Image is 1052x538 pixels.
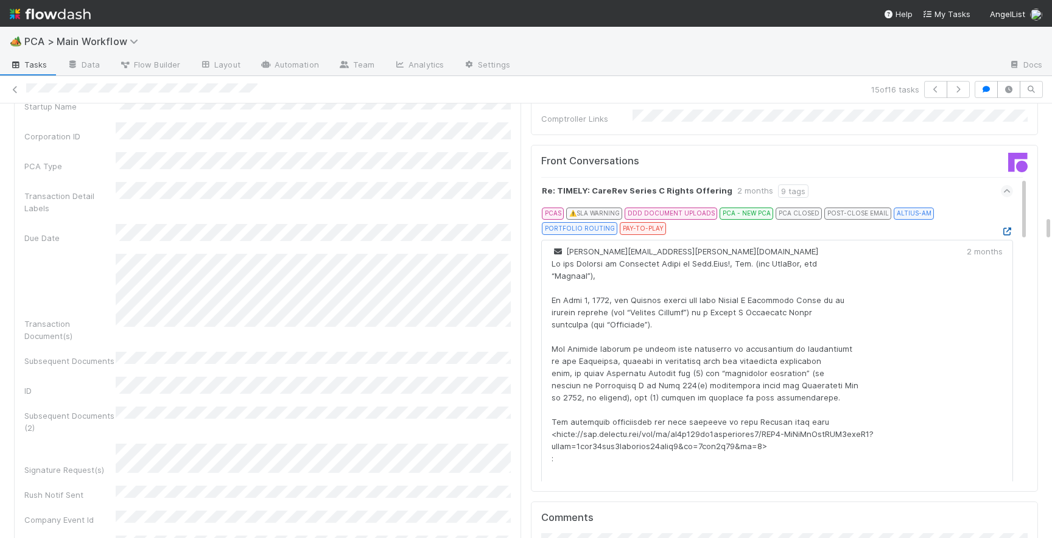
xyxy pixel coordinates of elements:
[922,8,970,20] a: My Tasks
[541,512,1028,524] h5: Comments
[24,464,116,476] div: Signature Request(s)
[894,208,934,220] div: ALTIUS-AM
[250,56,329,75] a: Automation
[24,355,116,367] div: Subsequent Documents
[999,56,1052,75] a: Docs
[10,4,91,24] img: logo-inverted-e16ddd16eac7371096b0.svg
[24,318,116,342] div: Transaction Document(s)
[776,208,822,220] div: PCA CLOSED
[990,9,1025,19] span: AngelList
[24,100,116,113] div: Startup Name
[10,58,47,71] span: Tasks
[110,56,190,75] a: Flow Builder
[566,208,622,220] div: ⚠️ SLA WARNING
[24,160,116,172] div: PCA Type
[24,35,144,47] span: PCA > Main Workflow
[552,246,818,256] span: [PERSON_NAME][EMAIL_ADDRESS][PERSON_NAME][DOMAIN_NAME]
[824,208,891,220] div: POST-CLOSE EMAIL
[329,56,384,75] a: Team
[10,36,22,46] span: 🏕️
[24,130,116,142] div: Corporation ID
[24,514,116,526] div: Company Event Id
[24,410,116,434] div: Subsequent Documents (2)
[883,8,913,20] div: Help
[720,208,773,220] div: PCA - NEW PCA
[24,385,116,397] div: ID
[1008,153,1028,172] img: front-logo-b4b721b83371efbadf0a.svg
[24,489,116,501] div: Rush Notif Sent
[871,83,919,96] span: 15 of 16 tasks
[119,58,180,71] span: Flow Builder
[541,113,633,125] div: Comptroller Links
[24,190,116,214] div: Transaction Detail Labels
[24,232,116,244] div: Due Date
[190,56,250,75] a: Layout
[454,56,520,75] a: Settings
[57,56,110,75] a: Data
[967,245,1003,257] div: 2 months
[542,184,732,198] strong: Re: TIMELY: CareRev Series C Rights Offering
[778,184,808,198] div: 9 tags
[737,184,773,198] div: 2 months
[922,9,970,19] span: My Tasks
[542,222,617,234] div: PORTFOLIO ROUTING
[541,155,776,167] h5: Front Conversations
[542,208,564,220] div: PCAS
[625,208,717,220] div: DDD DOCUMENT UPLOADS
[384,56,454,75] a: Analytics
[1030,9,1042,21] img: avatar_ba0ef937-97b0-4cb1-a734-c46f876909ef.png
[620,222,666,234] div: PAY-TO-PLAY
